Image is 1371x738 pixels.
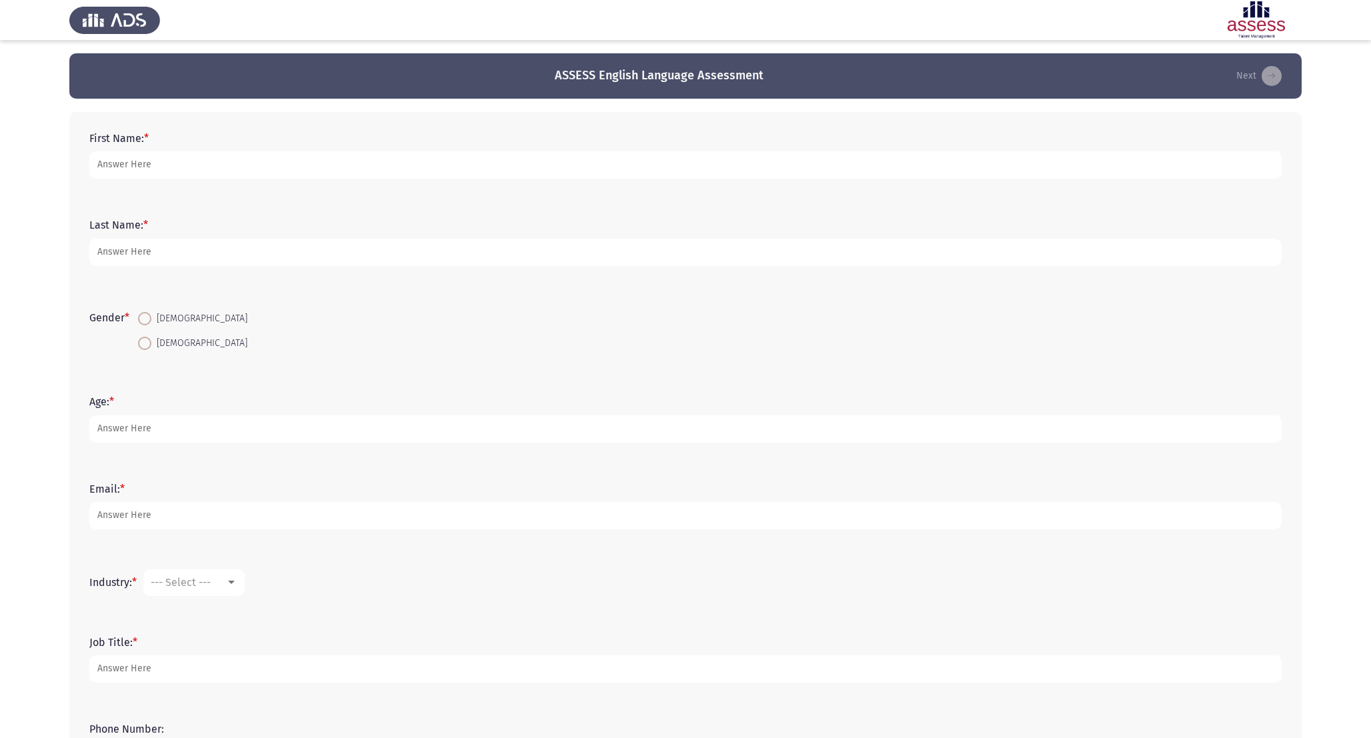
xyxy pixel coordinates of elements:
label: Gender [89,311,129,324]
label: Age: [89,395,114,408]
span: [DEMOGRAPHIC_DATA] [151,335,247,351]
input: add answer text [89,502,1282,529]
input: add answer text [89,415,1282,443]
span: --- Select --- [151,576,211,589]
label: Last Name: [89,219,148,231]
input: add answer text [89,655,1282,683]
button: load next page [1232,65,1286,87]
label: First Name: [89,132,149,145]
label: Email: [89,483,125,495]
label: Job Title: [89,636,137,649]
label: Industry: [89,576,137,589]
img: Assess Talent Management logo [69,1,160,39]
label: Phone Number: [89,723,164,735]
img: Assessment logo of English Vocabulary Basic [1211,1,1302,39]
span: [DEMOGRAPHIC_DATA] [151,311,247,327]
input: add answer text [89,151,1282,179]
input: add answer text [89,239,1282,266]
h3: ASSESS English Language Assessment [555,67,764,84]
